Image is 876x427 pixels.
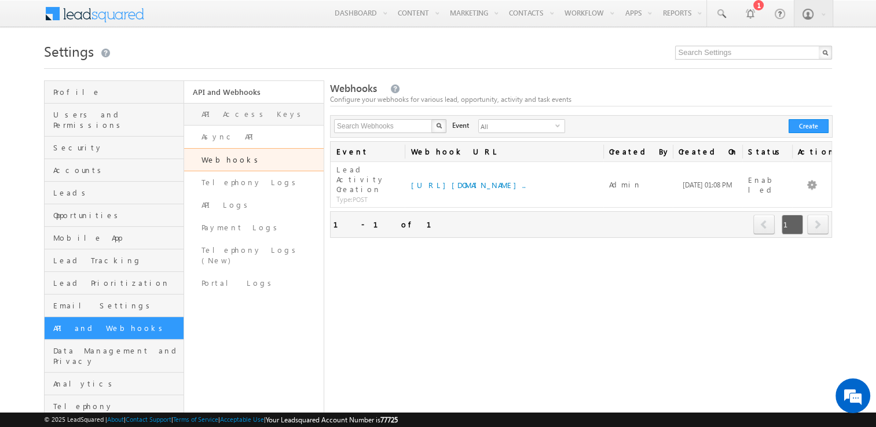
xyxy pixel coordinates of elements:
span: © 2025 LeadSquared | | | | | [44,414,398,425]
span: 1 [782,215,803,234]
div: 1 - 1 of 1 [333,218,445,231]
a: Telephony Logs (New) [184,239,324,272]
a: Status [742,142,792,161]
a: Lead Tracking [45,249,184,272]
span: Webhooks [330,82,377,95]
span: prev [753,215,775,234]
span: next [807,215,829,234]
a: Opportunities [45,204,184,227]
span: All [479,120,555,132]
span: Type: [336,195,353,204]
a: Created On(sorted descending) [673,142,742,161]
a: Accounts [45,159,184,182]
a: prev [753,216,775,234]
span: Actions [792,142,832,161]
span: Email Settings [53,300,181,311]
div: Configure your webhooks for various lead, opportunity, activity and task events [330,94,833,105]
div: Chat with us now [60,61,195,76]
div: Minimize live chat window [190,6,218,34]
input: Search Settings [675,46,832,60]
a: Telephony [45,395,184,418]
span: Analytics [53,378,181,389]
span: Users and Permissions [53,109,181,130]
span: Accounts [53,165,181,175]
a: [URL][DOMAIN_NAME].. [410,180,525,190]
span: Telephony [53,401,181,411]
span: [DATE] 01:08 PM [683,181,732,189]
a: Contact Support [126,415,171,423]
a: About [107,415,124,423]
span: select [555,123,565,128]
a: API and Webhooks [184,81,324,103]
span: POST [336,196,368,203]
a: API Access Keys [184,103,324,126]
a: Analytics [45,373,184,395]
a: Event [331,142,405,161]
span: Profile [53,87,181,97]
a: Profile [45,81,184,104]
a: API and Webhooks [45,317,184,340]
a: Users and Permissions [45,104,184,137]
textarea: Type your message and hit 'Enter' [15,107,211,326]
a: Async API [184,126,324,148]
span: Lead Prioritization [53,278,181,288]
span: Data Management and Privacy [53,345,181,366]
span: Your Leadsquared Account Number is [266,415,398,424]
a: Webhook URL [405,142,603,161]
a: Terms of Service [173,415,218,423]
a: Telephony Logs [184,171,324,194]
span: Mobile App [53,233,181,243]
img: d_60004797649_company_0_60004797649 [20,61,49,76]
span: (sorted descending) [738,148,747,157]
span: Security [53,142,181,153]
img: Search [436,123,442,128]
span: Opportunities [53,210,181,220]
a: Mobile App [45,227,184,249]
em: Start Chat [157,336,210,351]
button: Create [789,119,829,133]
a: Portal Logs [184,272,324,295]
span: Lead Activity Creation [336,164,385,194]
a: Lead Prioritization [45,272,184,295]
a: Leads [45,182,184,204]
a: Data Management and Privacy [45,340,184,373]
span: API and Webhooks [53,323,181,333]
a: API Logs [184,194,324,216]
span: Enabled [748,175,778,194]
a: Security [45,137,184,159]
a: Webhooks [184,148,324,171]
a: Acceptable Use [220,415,264,423]
a: next [807,216,829,234]
span: Lead Tracking [53,255,181,266]
span: 77725 [380,415,398,424]
a: Email Settings [45,295,184,317]
a: Created By [603,142,673,161]
span: Settings [44,42,94,60]
span: Event [452,120,469,131]
span: Leads [53,187,181,198]
span: Admin [609,179,642,189]
a: Payment Logs [184,216,324,239]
